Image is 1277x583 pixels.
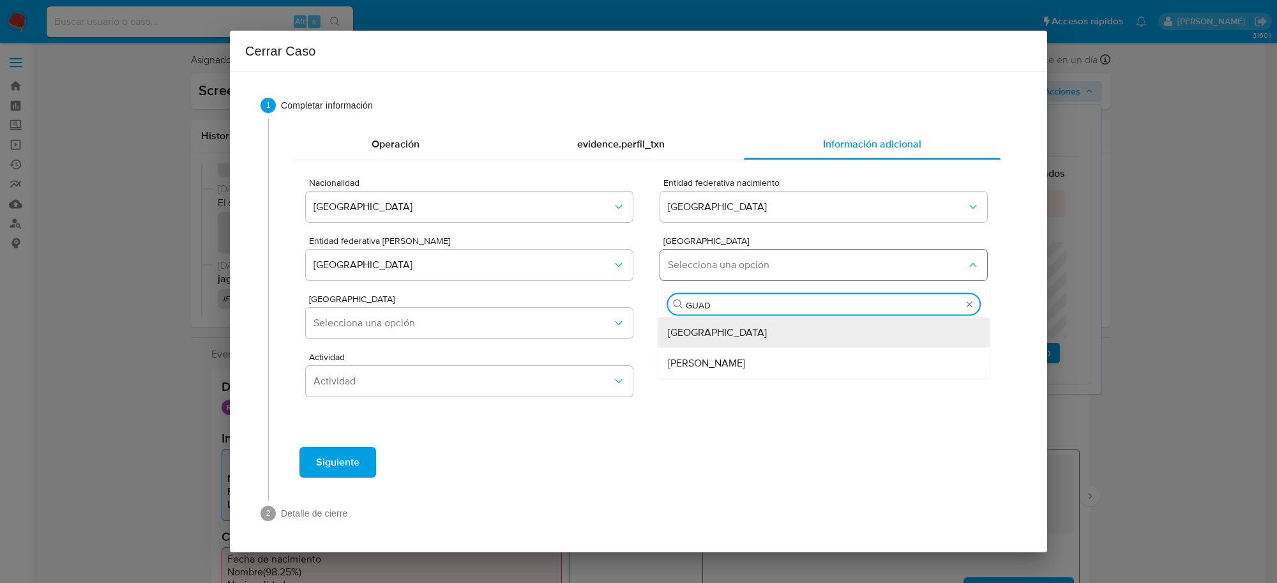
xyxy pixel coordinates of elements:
span: [GEOGRAPHIC_DATA] [668,201,967,213]
span: [PERSON_NAME] [668,357,745,370]
button: Actividad [306,366,633,397]
h2: Cerrar Caso [245,41,1032,61]
div: complementary-information [292,129,1001,160]
span: Nacionalidad [309,178,636,187]
span: Detalle de cierre [281,507,1016,520]
button: Selecciona una opción [306,308,633,338]
span: [GEOGRAPHIC_DATA] [663,236,990,245]
span: Selecciona una opción [668,259,967,271]
button: [GEOGRAPHIC_DATA] [306,192,633,222]
span: Operación [372,137,419,151]
span: Siguiente [316,448,359,476]
ul: Municipio Domicilio [658,317,990,379]
span: Actividad [309,352,636,361]
span: [GEOGRAPHIC_DATA] [668,326,767,339]
button: [GEOGRAPHIC_DATA] [306,250,633,280]
span: evidence.perfil_txn [577,137,665,151]
span: [GEOGRAPHIC_DATA] [314,259,612,271]
text: 1 [266,101,271,110]
span: Entidad federativa [PERSON_NAME] [309,236,636,245]
span: [GEOGRAPHIC_DATA] [314,201,612,213]
span: Selecciona una opción [314,317,612,329]
span: Actividad [314,375,612,388]
button: Siguiente [299,447,376,478]
button: [GEOGRAPHIC_DATA] [660,192,987,222]
span: Información adicional [823,137,921,151]
input: Buscar [686,299,962,311]
span: Entidad federativa nacimiento [663,178,990,187]
span: Completar información [281,99,1016,112]
text: 2 [266,509,271,518]
button: Selecciona una opción [660,250,987,280]
button: Borrar [964,299,974,310]
span: [GEOGRAPHIC_DATA] [309,294,636,303]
